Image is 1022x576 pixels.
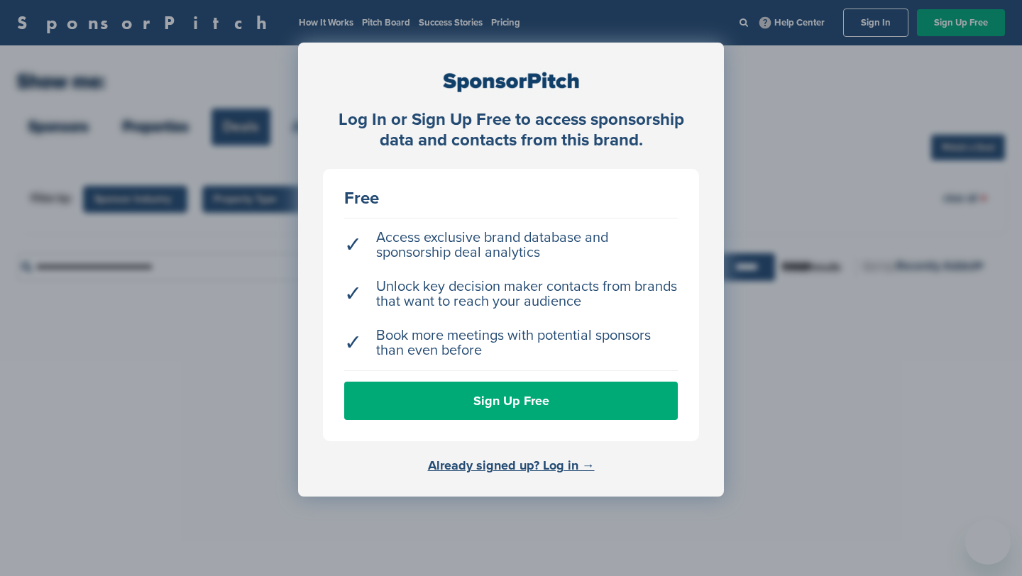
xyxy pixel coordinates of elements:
[344,272,678,316] li: Unlock key decision maker contacts from brands that want to reach your audience
[965,519,1011,565] iframe: Button to launch messaging window
[428,458,595,473] a: Already signed up? Log in →
[344,336,362,350] span: ✓
[344,238,362,253] span: ✓
[323,110,699,151] div: Log In or Sign Up Free to access sponsorship data and contacts from this brand.
[344,321,678,365] li: Book more meetings with potential sponsors than even before
[344,223,678,267] li: Access exclusive brand database and sponsorship deal analytics
[344,190,678,207] div: Free
[344,382,678,420] a: Sign Up Free
[344,287,362,301] span: ✓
